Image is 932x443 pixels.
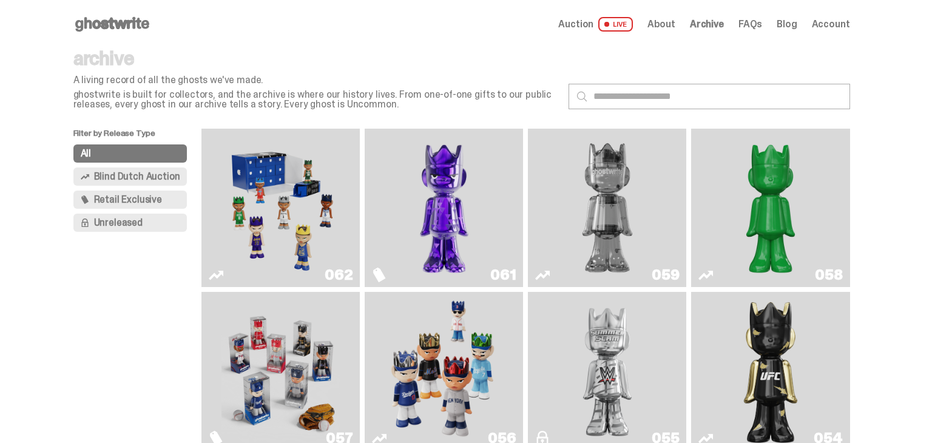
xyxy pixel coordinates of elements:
[81,149,92,158] span: All
[598,17,633,32] span: LIVE
[209,134,353,282] a: Game Face (2025)
[490,268,516,282] div: 061
[73,129,202,144] p: Filter by Release Type
[94,218,143,228] span: Unreleased
[385,134,504,282] img: Fantasy
[73,90,559,109] p: ghostwrite is built for collectors, and the archive is where our history lives. From one-of-one g...
[325,268,353,282] div: 062
[711,134,830,282] img: Schrödinger's ghost: Sunday Green
[94,172,180,181] span: Blind Dutch Auction
[698,134,842,282] a: Schrödinger's ghost: Sunday Green
[777,19,797,29] a: Blog
[221,134,340,282] img: Game Face (2025)
[558,19,593,29] span: Auction
[815,268,842,282] div: 058
[73,49,559,68] p: archive
[647,19,675,29] a: About
[372,134,516,282] a: Fantasy
[73,75,559,85] p: A living record of all the ghosts we've made.
[73,191,187,209] button: Retail Exclusive
[738,19,762,29] a: FAQs
[73,214,187,232] button: Unreleased
[652,268,679,282] div: 059
[535,134,679,282] a: Two
[94,195,162,205] span: Retail Exclusive
[73,144,187,163] button: All
[812,19,850,29] a: Account
[690,19,724,29] a: Archive
[73,167,187,186] button: Blind Dutch Auction
[548,134,667,282] img: Two
[558,17,632,32] a: Auction LIVE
